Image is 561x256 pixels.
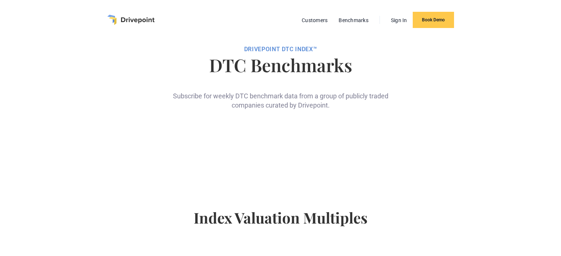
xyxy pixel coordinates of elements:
a: Benchmarks [335,15,372,25]
h1: DTC Benchmarks [121,56,440,74]
h4: Index Valuation Multiples [121,209,440,238]
a: Book Demo [413,12,454,28]
div: Subscribe for weekly DTC benchmark data from a group of publicly traded companies curated by Driv... [170,80,391,110]
a: Customers [298,15,331,25]
a: home [107,15,155,25]
div: DRIVEPOiNT DTC Index™ [121,46,440,53]
a: Sign In [387,15,411,25]
iframe: Form 0 [181,122,380,179]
